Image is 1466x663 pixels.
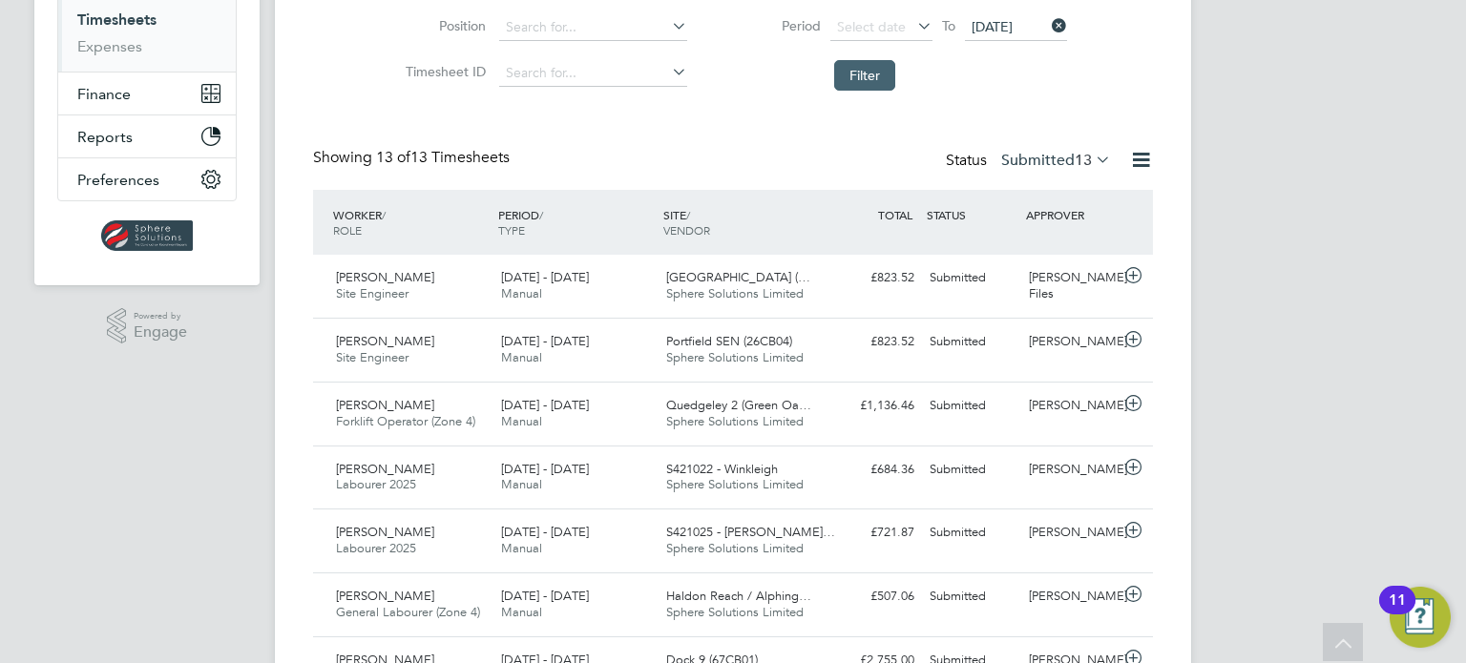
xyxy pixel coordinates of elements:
span: 13 Timesheets [376,148,510,167]
div: [PERSON_NAME] [1021,517,1120,549]
div: £684.36 [823,454,922,486]
a: Expenses [77,37,142,55]
span: [PERSON_NAME] [336,269,434,285]
input: Search for... [499,14,687,41]
div: [PERSON_NAME] [1021,454,1120,486]
div: Submitted [922,581,1021,612]
span: TOTAL [878,207,912,222]
div: Submitted [922,326,1021,358]
span: [PERSON_NAME] [336,524,434,540]
span: Select date [837,18,906,35]
span: [DATE] - [DATE] [501,461,589,477]
span: Forklift Operator (Zone 4) [336,413,475,429]
span: Manual [501,413,542,429]
span: Powered by [134,308,187,324]
div: Submitted [922,454,1021,486]
span: 13 [1075,151,1092,170]
a: Go to home page [57,220,237,251]
span: Reports [77,128,133,146]
span: General Labourer (Zone 4) [336,604,480,620]
span: Sphere Solutions Limited [666,604,804,620]
span: [DATE] [972,18,1013,35]
div: APPROVER [1021,197,1120,232]
div: £1,136.46 [823,390,922,422]
a: Timesheets [77,10,157,29]
div: £507.06 [823,581,922,612]
span: S421025 - [PERSON_NAME]… [666,524,835,540]
span: 13 of [376,148,410,167]
div: WORKER [328,197,493,247]
div: STATUS [922,197,1021,232]
span: Preferences [77,171,159,189]
button: Reports [58,115,236,157]
span: Sphere Solutions Limited [666,476,804,492]
span: S421022 - Winkleigh [666,461,778,477]
span: Labourer 2025 [336,476,416,492]
span: Sphere Solutions Limited [666,413,804,429]
div: Submitted [922,390,1021,422]
div: [PERSON_NAME] [1021,581,1120,612]
span: Portfield SEN (26CB04) [666,333,792,349]
label: Period [735,17,821,34]
div: PERIOD [493,197,659,247]
div: [PERSON_NAME] [1021,326,1120,358]
span: Quedgeley 2 (Green Oa… [666,397,811,413]
div: Showing [313,148,513,168]
div: £823.52 [823,262,922,294]
button: Finance [58,73,236,114]
label: Timesheet ID [400,63,486,80]
span: VENDOR [663,222,710,238]
span: Site Engineer [336,285,408,301]
span: [DATE] - [DATE] [501,397,589,413]
span: [DATE] - [DATE] [501,524,589,540]
label: Position [400,17,486,34]
span: [DATE] - [DATE] [501,588,589,604]
span: Haldon Reach / Alphing… [666,588,811,604]
div: [PERSON_NAME] [1021,390,1120,422]
div: Submitted [922,262,1021,294]
button: Preferences [58,158,236,200]
span: Manual [501,285,542,301]
a: Powered byEngage [107,308,188,344]
span: Sphere Solutions Limited [666,285,804,301]
span: Manual [501,349,542,365]
img: spheresolutions-logo-retina.png [101,220,194,251]
span: To [936,13,961,38]
span: / [382,207,386,222]
span: / [686,207,690,222]
span: [PERSON_NAME] [336,397,434,413]
div: Submitted [922,517,1021,549]
button: Open Resource Center, 11 new notifications [1390,587,1451,648]
span: Sphere Solutions Limited [666,540,804,556]
div: 11 [1389,600,1406,625]
span: Finance [77,85,131,103]
span: ROLE [333,222,362,238]
span: Manual [501,476,542,492]
span: [DATE] - [DATE] [501,269,589,285]
span: TYPE [498,222,525,238]
div: £721.87 [823,517,922,549]
span: [GEOGRAPHIC_DATA] (… [666,269,810,285]
span: Sphere Solutions Limited [666,349,804,365]
div: SITE [659,197,824,247]
div: Status [946,148,1115,175]
div: [PERSON_NAME] Files [1021,262,1120,310]
span: Manual [501,540,542,556]
span: [DATE] - [DATE] [501,333,589,349]
span: Engage [134,324,187,341]
span: Site Engineer [336,349,408,365]
button: Filter [834,60,895,91]
span: [PERSON_NAME] [336,588,434,604]
span: [PERSON_NAME] [336,333,434,349]
div: £823.52 [823,326,922,358]
span: / [539,207,543,222]
span: Manual [501,604,542,620]
span: Labourer 2025 [336,540,416,556]
input: Search for... [499,60,687,87]
label: Submitted [1001,151,1111,170]
span: [PERSON_NAME] [336,461,434,477]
